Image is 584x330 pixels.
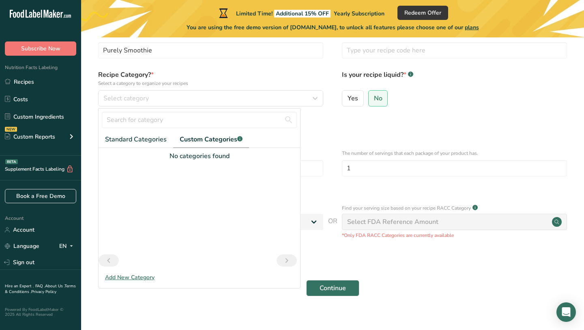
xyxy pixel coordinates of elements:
a: Previous page [99,254,119,267]
p: Find your serving size based on your recipe RACC Category [342,204,471,212]
span: plans [465,24,479,31]
span: OR [328,216,337,239]
div: BETA [5,159,18,164]
label: Is your recipe liquid? [342,70,567,87]
div: Add New Category [99,273,300,282]
p: *Only FDA RACC Categories are currently available [342,232,567,239]
div: Custom Reports [5,132,55,141]
div: Powered By FoodLabelMaker © 2025 All Rights Reserved [5,307,76,317]
button: Select category [98,90,323,106]
span: Custom Categories [180,135,243,144]
input: Type your recipe code here [342,42,567,59]
button: Subscribe Now [5,41,76,56]
span: You are using the free demo version of [DOMAIN_NAME], to unlock all features please choose one of... [187,23,479,32]
a: Language [5,239,39,253]
input: Type your recipe name here [98,42,323,59]
span: Subscribe Now [21,44,60,53]
span: Yes [348,94,358,102]
div: No categories found [99,151,300,161]
label: Recipe Category? [98,70,323,87]
a: FAQ . [35,283,45,289]
span: Additional 15% OFF [274,10,331,17]
button: Continue [306,280,359,296]
div: Select FDA Reference Amount [347,217,438,227]
a: Next page [277,254,297,267]
span: No [374,94,382,102]
span: Redeem Offer [404,9,441,17]
span: Continue [320,283,346,293]
span: Standard Categories [105,135,167,144]
a: Privacy Policy [31,289,56,295]
a: Hire an Expert . [5,283,34,289]
div: Open Intercom Messenger [556,302,576,322]
span: Yearly Subscription [334,10,384,17]
div: EN [59,241,76,251]
a: About Us . [45,283,64,289]
p: Select a category to organize your recipes [98,80,323,87]
div: Limited Time! [217,8,384,18]
input: Search for category [102,112,297,128]
a: Book a Free Demo [5,189,76,203]
button: Redeem Offer [397,6,448,20]
p: The number of servings that each package of your product has. [342,150,567,157]
div: NEW [5,127,17,132]
span: Select category [103,93,149,103]
a: Terms & Conditions . [5,283,76,295]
